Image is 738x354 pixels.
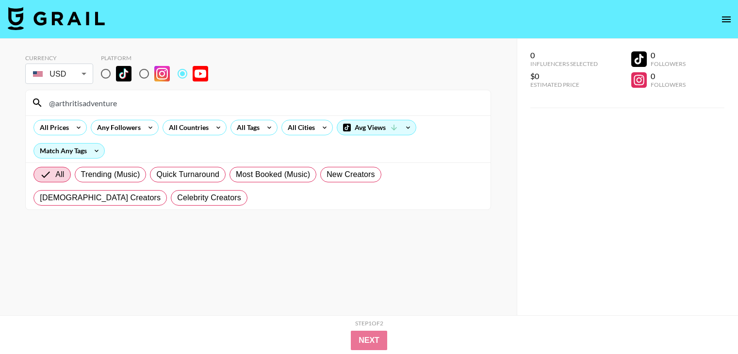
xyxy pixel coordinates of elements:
[651,81,686,88] div: Followers
[25,54,93,62] div: Currency
[530,81,598,88] div: Estimated Price
[55,169,64,180] span: All
[530,71,598,81] div: $0
[689,306,726,342] iframe: Drift Widget Chat Controller
[8,7,105,30] img: Grail Talent
[717,10,736,29] button: open drawer
[81,169,140,180] span: Trending (Music)
[651,71,686,81] div: 0
[236,169,310,180] span: Most Booked (Music)
[43,95,485,111] input: Search by User Name
[651,60,686,67] div: Followers
[351,331,387,350] button: Next
[651,50,686,60] div: 0
[40,192,161,204] span: [DEMOGRAPHIC_DATA] Creators
[101,54,216,62] div: Platform
[177,192,241,204] span: Celebrity Creators
[156,169,219,180] span: Quick Turnaround
[327,169,375,180] span: New Creators
[530,50,598,60] div: 0
[163,120,211,135] div: All Countries
[91,120,143,135] div: Any Followers
[282,120,317,135] div: All Cities
[154,66,170,81] img: Instagram
[355,320,383,327] div: Step 1 of 2
[337,120,416,135] div: Avg Views
[193,66,208,81] img: YouTube
[34,144,104,158] div: Match Any Tags
[34,120,71,135] div: All Prices
[116,66,131,81] img: TikTok
[27,65,91,82] div: USD
[231,120,262,135] div: All Tags
[530,60,598,67] div: Influencers Selected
